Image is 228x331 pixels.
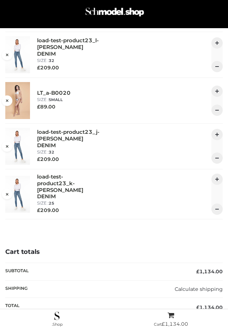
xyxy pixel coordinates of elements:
span: SMALL [49,97,63,102]
p: size : [37,57,84,64]
th: Shipping [5,281,125,298]
div: QTY: [211,37,223,72]
div: QTY: [211,174,223,215]
bdi: 1,134.00 [196,268,223,275]
div: QTY: [211,90,223,111]
bdi: 1,134.00 [162,321,188,327]
span: £ [37,156,40,162]
a: load-test-product23_l-[PERSON_NAME] DENIM [37,37,101,57]
div: QTY: [211,129,223,163]
span: £ [37,207,40,213]
a: Remove this item [6,50,8,59]
a: Cart£1,134.00 [114,311,228,329]
span: 32 [49,150,54,155]
span: £ [37,64,40,71]
span: £ [37,104,40,110]
a: LT_a-B0020 [37,90,71,96]
p: size : [37,149,84,155]
span: .Shop [52,322,62,327]
a: load-test-product23_j-[PERSON_NAME] DENIM [37,129,101,149]
p: size : [37,200,84,206]
span: £ [196,304,199,311]
bdi: 89.00 [37,104,55,110]
span: £ [196,268,199,275]
a: load-test-product23_k-[PERSON_NAME] DENIM [37,174,101,200]
a: Remove this item [6,189,8,198]
span: Cart [154,322,188,327]
bdi: 209.00 [37,207,59,213]
th: Subtotal [5,263,125,281]
bdi: 209.00 [37,156,59,162]
a: Remove this item [6,141,8,150]
p: size : [37,96,84,103]
a: Remove this item [6,95,8,105]
a: Calculate shipping [175,286,223,292]
a: Schmodel Admin 964 [83,6,145,24]
h4: Cart totals [5,248,223,256]
span: 32 [49,58,54,63]
th: Total [5,298,125,317]
span: £ [162,321,165,327]
span: 25 [49,201,54,206]
bdi: 209.00 [37,64,59,71]
bdi: 1,134.00 [196,304,223,311]
img: Schmodel Admin 964 [84,4,145,24]
img: .Shop [54,312,60,320]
